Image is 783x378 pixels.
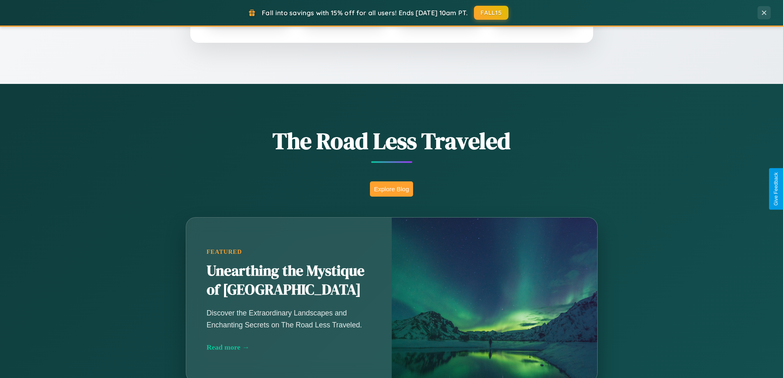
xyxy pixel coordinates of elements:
button: FALL15 [474,6,508,20]
div: Give Feedback [773,172,779,206]
h1: The Road Less Traveled [145,125,638,157]
p: Discover the Extraordinary Landscapes and Enchanting Secrets on The Road Less Traveled. [207,307,371,330]
div: Read more → [207,343,371,352]
div: Featured [207,248,371,255]
span: Fall into savings with 15% off for all users! Ends [DATE] 10am PT. [262,9,468,17]
h2: Unearthing the Mystique of [GEOGRAPHIC_DATA] [207,262,371,299]
button: Explore Blog [370,181,413,197]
